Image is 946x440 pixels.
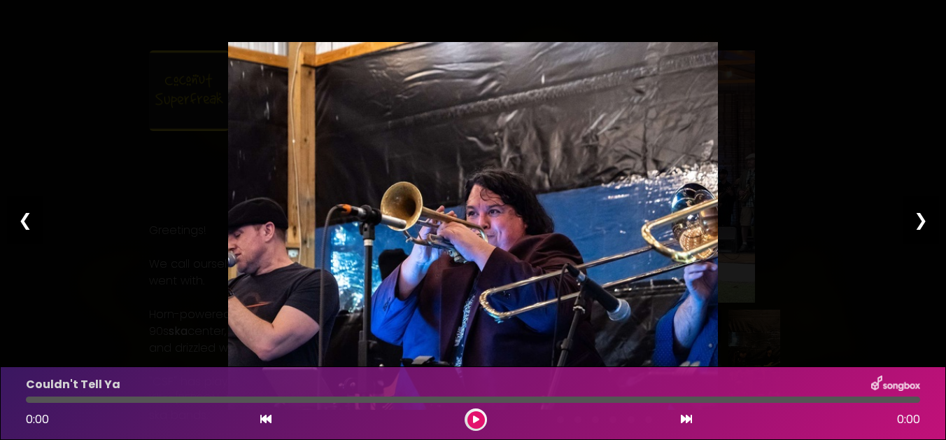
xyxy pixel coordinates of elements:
div: ❯ [903,196,939,244]
div: ❮ [7,196,43,244]
img: songbox-logo-white.png [871,376,920,394]
span: 0:00 [26,411,49,427]
img: YFD4svMTmyYDWI6b5XPQ [228,42,718,410]
p: Couldn't Tell Ya [26,376,120,393]
span: 0:00 [897,411,920,428]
